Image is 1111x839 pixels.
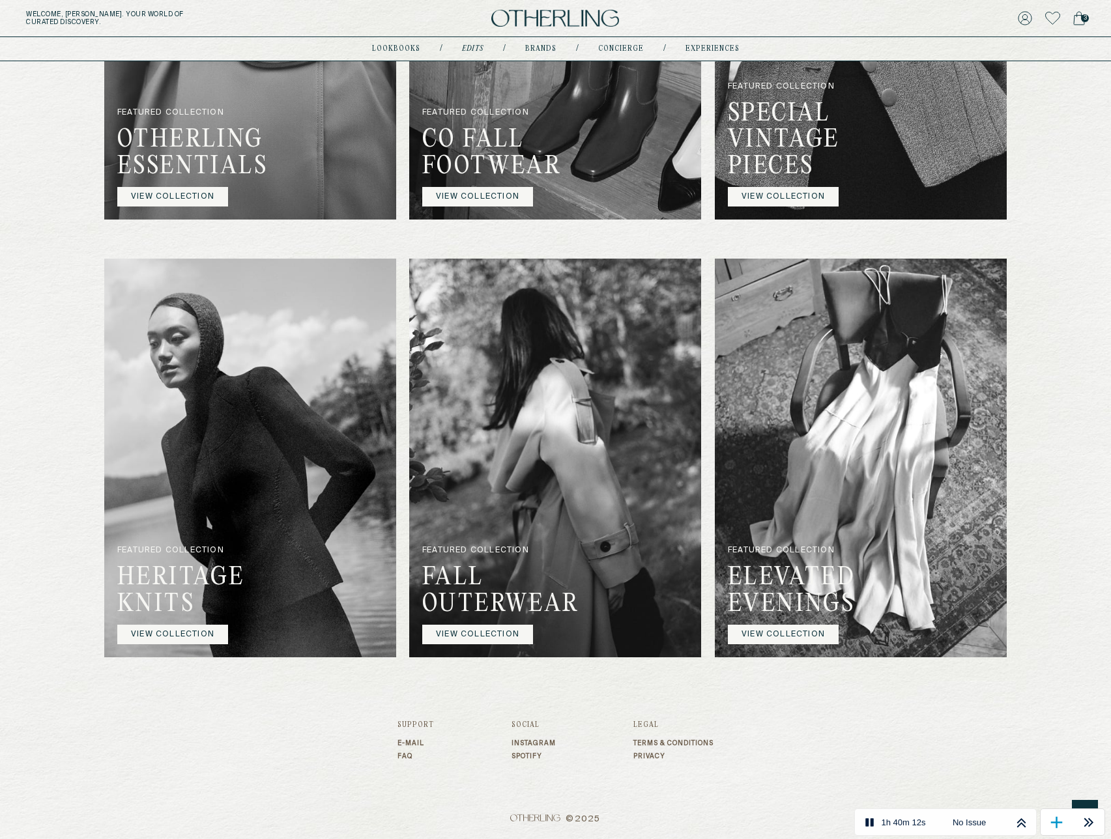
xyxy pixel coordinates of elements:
[117,128,237,188] h2: OTHERLING ESSENTIALS
[397,752,434,760] a: FAQ
[1073,9,1085,27] a: 3
[491,10,619,27] img: logo
[633,739,714,747] a: Terms & Conditions
[422,128,542,188] h2: CO FALL FOOTWEAR
[512,752,556,760] a: Spotify
[525,46,556,52] a: Brands
[104,259,396,657] img: common shop
[663,44,666,54] div: /
[576,44,579,54] div: /
[372,46,420,52] a: lookbooks
[440,44,442,54] div: /
[728,82,848,101] p: FEATURED COLLECTION
[512,739,556,747] a: Instagram
[117,625,228,644] a: VIEW COLLECTION
[633,721,714,729] h3: Legal
[728,101,848,187] h2: SPECIAL VINTAGE PIECES
[422,187,533,206] a: VIEW COLLECTION
[462,46,483,52] a: Edits
[728,187,839,206] a: VIEW COLLECTION
[26,10,343,26] h5: Welcome, [PERSON_NAME] . Your world of curated discovery.
[422,565,542,625] h2: FALL OUTERWEAR
[422,547,542,565] p: FEATURED COLLECTION
[397,814,714,825] span: © 2025
[1081,14,1089,22] span: 3
[598,46,644,52] a: concierge
[728,625,839,644] a: VIEW COLLECTION
[728,565,848,625] h2: ELEVATED EVENINGS
[117,187,228,206] a: VIEW COLLECTION
[715,259,1007,657] img: common shop
[117,109,237,128] p: FEATURED COLLECTION
[117,565,237,625] h2: HERITAGE KNITS
[422,625,533,644] a: VIEW COLLECTION
[633,752,714,760] a: Privacy
[397,721,434,729] h3: Support
[728,547,848,565] p: FEATURED COLLECTION
[117,547,237,565] p: FEATURED COLLECTION
[503,44,506,54] div: /
[512,721,556,729] h3: Social
[409,259,701,657] img: common shop
[397,739,434,747] a: E-mail
[422,109,542,128] p: FEATURED COLLECTION
[685,46,740,52] a: experiences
